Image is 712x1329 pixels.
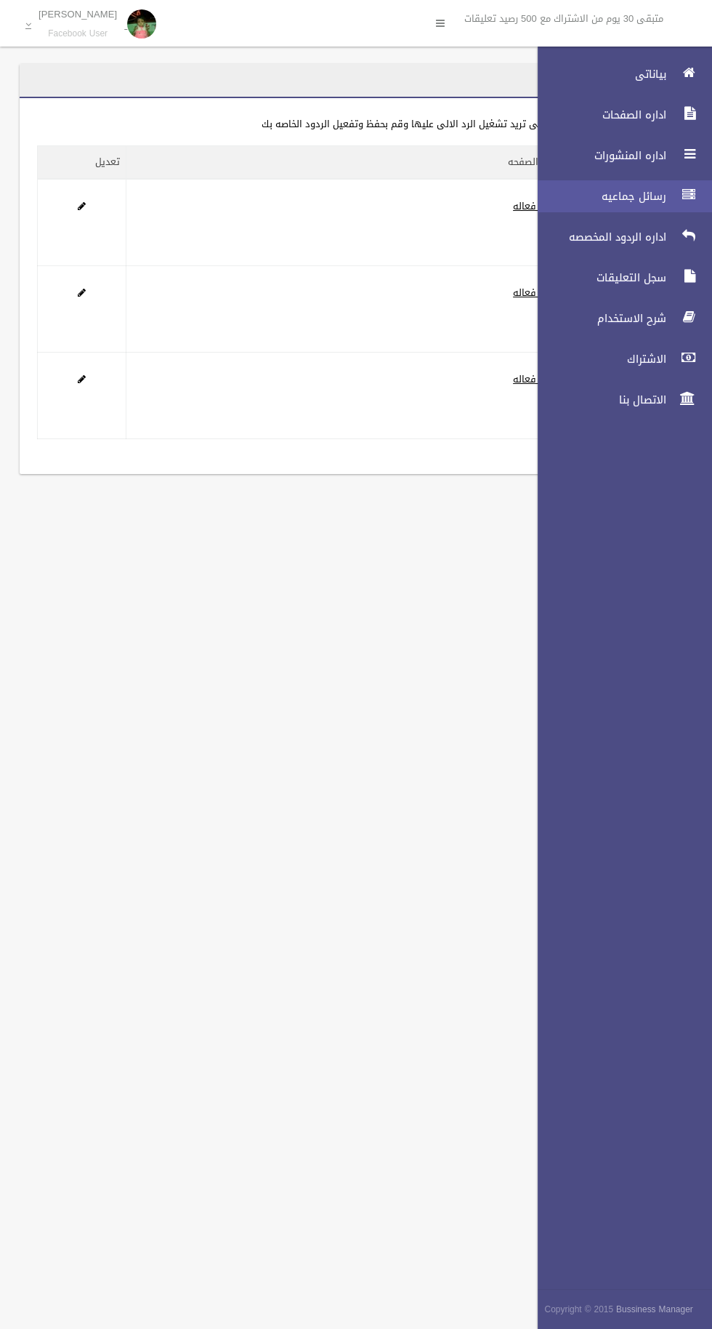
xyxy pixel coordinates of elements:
a: الاشتراك [525,343,712,375]
a: شرح الاستخدام [525,302,712,334]
span: الاتصال بنا [525,393,671,407]
a: Edit [78,197,86,215]
span: اداره المنشورات [525,148,671,163]
a: Edit [78,370,86,388]
a: اداره الردود المخصصه [525,221,712,253]
a: غير فعاله [513,370,551,388]
span: رسائل جماعيه [525,189,671,204]
a: سجل التعليقات [525,262,712,294]
small: Facebook User [39,28,117,39]
a: غير فعاله [513,284,551,302]
a: اداره المنشورات [525,140,712,172]
span: بياناتى [525,67,671,81]
span: الاشتراك [525,352,671,366]
div: اضغط على الصفحه التى تريد تشغيل الرد الالى عليها وقم بحفظ وتفعيل الردود الخاصه بك [37,116,628,133]
a: Edit [78,284,86,302]
a: غير فعاله [513,197,551,215]
a: بياناتى [525,58,712,90]
strong: Bussiness Manager [616,1301,693,1317]
th: حاله الصفحه [126,146,565,180]
span: شرح الاستخدام [525,311,671,326]
a: اداره الصفحات [525,99,712,131]
span: اداره الردود المخصصه [525,230,671,244]
p: [PERSON_NAME] [39,9,117,20]
span: Copyright © 2015 [544,1301,613,1317]
span: سجل التعليقات [525,270,671,285]
a: رسائل جماعيه [525,180,712,212]
th: تعديل [38,146,126,180]
span: اداره الصفحات [525,108,671,122]
a: الاتصال بنا [525,384,712,416]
